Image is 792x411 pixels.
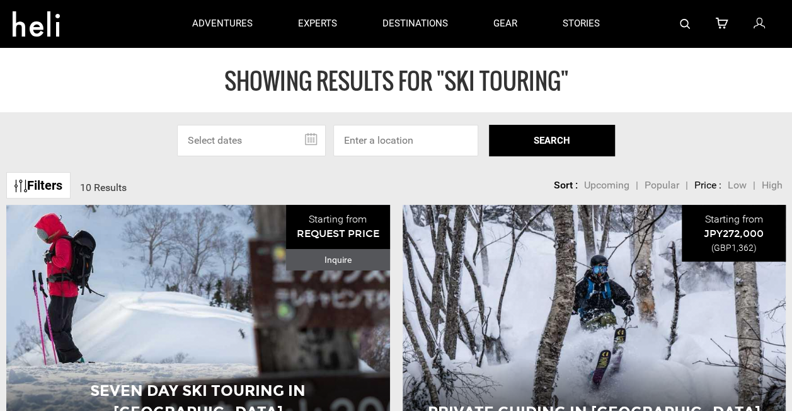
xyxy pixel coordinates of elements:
[762,179,783,191] span: High
[694,178,721,193] li: Price :
[554,178,578,193] li: Sort :
[728,179,747,191] span: Low
[382,17,448,30] p: destinations
[298,17,337,30] p: experts
[753,178,755,193] li: |
[177,125,326,156] input: Select dates
[80,182,127,194] span: 10 Results
[584,179,629,191] span: Upcoming
[192,17,253,30] p: adventures
[680,19,690,29] img: search-bar-icon.svg
[6,172,71,199] a: Filters
[14,180,27,192] img: btn-icon.svg
[636,178,638,193] li: |
[686,178,688,193] li: |
[489,125,615,156] button: SEARCH
[645,179,679,191] span: Popular
[333,125,478,156] input: Enter a location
